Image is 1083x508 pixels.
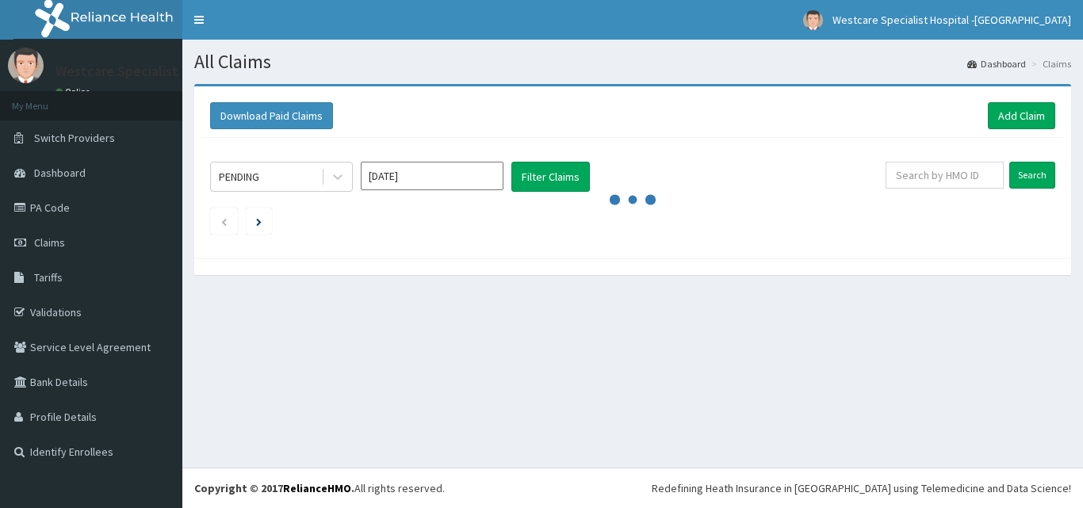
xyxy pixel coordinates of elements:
span: Dashboard [34,166,86,180]
input: Search [1009,162,1055,189]
div: PENDING [219,169,259,185]
h1: All Claims [194,52,1071,72]
a: Next page [256,214,262,228]
strong: Copyright © 2017 . [194,481,354,495]
footer: All rights reserved. [182,468,1083,508]
svg: audio-loading [609,176,656,223]
input: Select Month and Year [361,162,503,190]
a: RelianceHMO [283,481,351,495]
img: User Image [8,48,44,83]
span: Switch Providers [34,131,115,145]
a: Previous page [220,214,228,228]
span: Claims [34,235,65,250]
input: Search by HMO ID [886,162,1004,189]
span: Tariffs [34,270,63,285]
a: Online [55,86,94,97]
a: Dashboard [967,57,1026,71]
li: Claims [1028,57,1071,71]
img: User Image [803,10,823,30]
p: Westcare Specialist Hospital -[GEOGRAPHIC_DATA] [55,64,373,78]
div: Redefining Heath Insurance in [GEOGRAPHIC_DATA] using Telemedicine and Data Science! [652,480,1071,496]
button: Filter Claims [511,162,590,192]
a: Add Claim [988,102,1055,129]
span: Westcare Specialist Hospital -[GEOGRAPHIC_DATA] [832,13,1071,27]
button: Download Paid Claims [210,102,333,129]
